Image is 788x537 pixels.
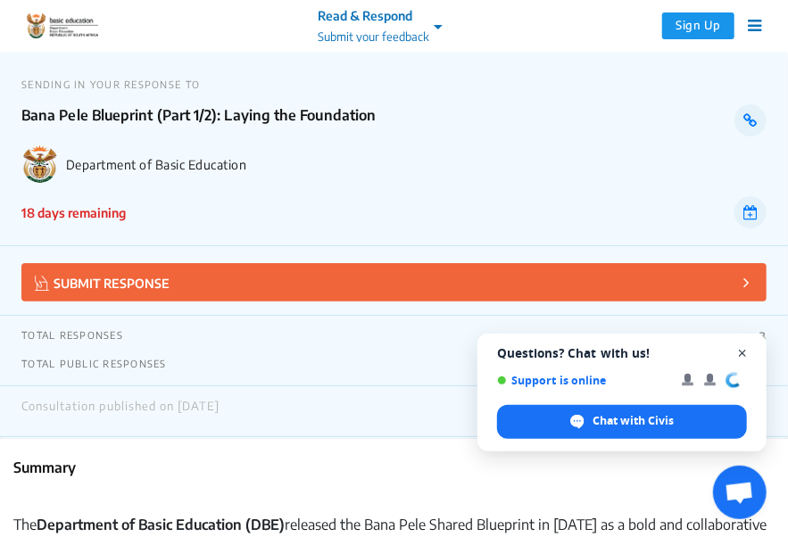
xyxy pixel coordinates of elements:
div: Chat with Civis [497,405,747,439]
strong: Department of Basic Education (DBE) [37,516,285,533]
img: Vector.jpg [35,276,49,291]
p: Summary [13,457,76,478]
p: Bana Pele Blueprint (Part 1/2): Laying the Foundation [21,104,693,136]
p: Submit your feedback [318,29,429,46]
p: 18 days remaining [21,203,126,222]
p: TOTAL RESPONSES [21,329,123,343]
div: Consultation published on [DATE] [21,400,220,423]
p: SUBMIT RESPONSE [35,272,170,293]
span: Questions? Chat with us! [497,346,747,360]
p: TOTAL PUBLIC RESPONSES [21,358,167,372]
button: SUBMIT RESPONSE [21,263,767,302]
button: Sign Up [662,12,734,39]
span: Close chat [732,343,754,365]
span: Chat with Civis [593,413,674,429]
img: Department of Basic Education logo [21,145,59,183]
p: 3 [760,329,767,343]
img: r3bhv9o7vttlwasn7lg2llmba4yf [27,12,98,39]
span: Support is online [497,374,669,387]
p: SENDING IN YOUR RESPONSE TO [21,78,767,90]
div: Open chat [713,466,767,519]
p: Department of Basic Education [66,157,767,172]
